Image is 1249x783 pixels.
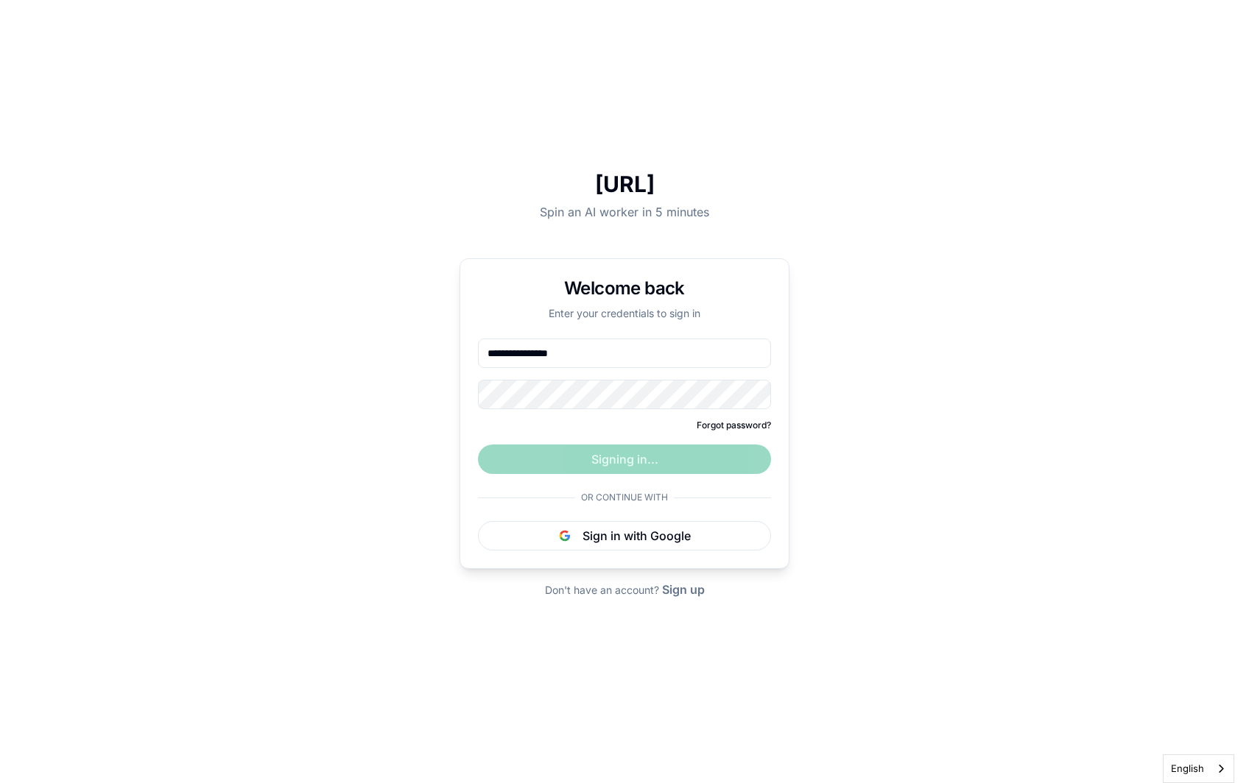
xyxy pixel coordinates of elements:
[1163,754,1234,783] aside: Language selected: English
[697,419,771,431] button: Forgot password?
[575,492,674,503] span: Or continue with
[1164,755,1234,782] a: English
[460,171,789,197] h1: [URL]
[662,581,705,598] button: Sign up
[478,521,771,550] button: Sign in with Google
[478,277,771,300] h1: Welcome back
[460,203,789,221] p: Spin an AI worker in 5 minutes
[545,581,705,598] div: Don't have an account?
[478,306,771,321] p: Enter your credentials to sign in
[1163,754,1234,783] div: Language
